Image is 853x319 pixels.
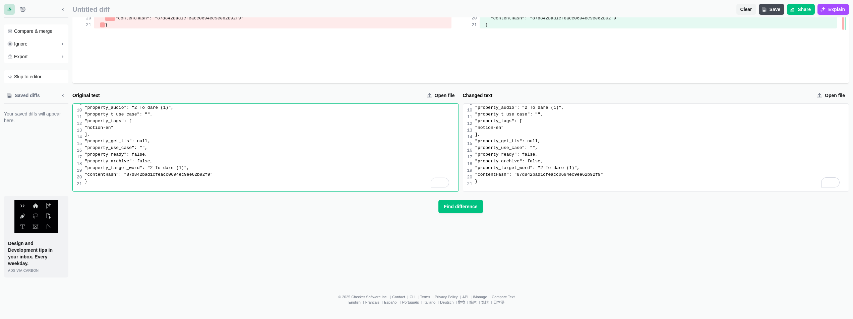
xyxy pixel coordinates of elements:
[467,161,473,167] div: 18
[467,114,473,121] div: 11
[58,90,68,101] button: Minimize sidebar
[392,295,405,299] a: Contact
[85,165,459,171] div: "property_target_word": "2 To dare (1)",
[85,145,459,151] div: "property_use_case": "",
[475,151,849,158] div: "property_ready": false,
[5,25,68,37] button: Compare & merge
[8,240,64,267] p: Design and Development tips in your inbox. Every weekday.
[827,6,846,13] span: Explain
[440,300,453,304] a: Deutsch
[467,154,473,161] div: 17
[463,92,812,99] label: Changed text
[435,295,458,299] a: Privacy Policy
[77,147,82,154] div: 16
[491,16,619,21] span: "contentHash": "87d842bad1cfeacc0694ec9ee62b92f9"
[467,107,473,114] div: 10
[467,174,473,181] div: 20
[14,200,58,233] img: undefined icon
[77,127,82,134] div: 13
[475,125,849,131] div: "notion-en"
[475,131,849,138] div: ],
[338,295,392,299] li: © 2025 Checker Software Inc.
[14,28,52,34] span: Compare & merge
[8,269,39,272] span: ads via Carbon
[475,171,849,178] div: "contentHash": "87d842bad1cfeacc0694ec9ee62b92f9"
[824,92,846,99] span: Open file
[736,4,756,15] button: Clear
[475,104,849,111] div: "property_audio": "2 To dare (1)",
[105,22,108,27] span: }
[467,100,473,107] div: 9
[85,151,459,158] div: "property_ready": false,
[77,154,82,161] div: 17
[77,141,82,147] div: 15
[768,6,782,13] span: Save
[473,295,487,299] a: iManage
[85,171,459,178] div: "contentHash": "87d842bad1cfeacc0694ec9ee62b92f9"
[467,127,473,134] div: 13
[481,300,489,304] a: 繁體
[467,134,473,141] div: 14
[475,145,849,151] div: "property_use_case": "",
[72,92,421,99] label: Original text
[424,300,435,304] a: Italiano
[14,73,42,80] span: Skip to editor
[467,181,473,187] div: 21
[402,300,419,304] a: Português
[77,121,82,127] div: 12
[817,4,849,15] button: Explain
[469,300,477,304] a: 简体
[77,167,82,174] div: 19
[438,200,483,213] button: Find difference
[85,178,459,185] div: }
[85,118,459,125] div: "property_tags": [
[410,295,415,299] a: CLI
[77,107,82,114] div: 10
[467,121,473,127] div: 12
[4,196,68,277] a: Design and Development tips in your inbox. Every weekday.ads via Carbon
[739,6,753,13] span: Clear
[493,300,504,304] a: 日本語
[77,181,82,187] div: 21
[14,53,27,60] span: Export
[77,134,82,141] div: 14
[17,4,28,15] button: History tab
[433,92,456,99] span: Open file
[77,100,82,107] div: 9
[384,300,398,304] a: Español
[424,90,459,101] label: Original text upload
[365,300,379,304] a: Français
[82,43,459,186] div: To enrich screen reader interactions, please activate Accessibility in Grammarly extension settings
[77,174,82,181] div: 20
[485,22,488,27] span: }
[58,4,68,15] button: Minimize sidebar
[14,41,27,47] span: Ignore
[85,158,459,165] div: "property_archive": false,
[4,110,68,124] span: Your saved diffs will appear here.
[77,114,82,121] div: 11
[420,295,430,299] a: Terms
[85,111,459,118] div: "property_t_use_case": "",
[475,165,849,171] div: "property_target_word": "2 To dare (1)",
[467,147,473,154] div: 16
[759,4,785,15] button: Save
[85,104,459,111] div: "property_audio": "2 To dare (1)",
[472,43,849,186] div: To enrich screen reader interactions, please activate Accessibility in Grammarly extension settings
[814,90,849,101] label: Changed text upload
[72,6,734,13] span: Untitled diff
[13,92,41,99] span: Saved diffs
[85,125,459,131] div: "notion-en"
[5,51,68,63] button: Export
[787,4,815,15] button: Share
[796,6,812,13] span: Share
[475,118,849,125] div: "property_tags": [
[4,4,15,15] button: Settings tab
[77,161,82,167] div: 18
[475,138,849,145] div: "property_get_tts": null,
[475,158,849,165] div: "property_archive": false,
[5,38,68,50] button: Ignore
[442,203,479,210] span: Find difference
[462,295,468,299] a: API
[85,138,459,145] div: "property_get_tts": null,
[85,131,459,138] div: ],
